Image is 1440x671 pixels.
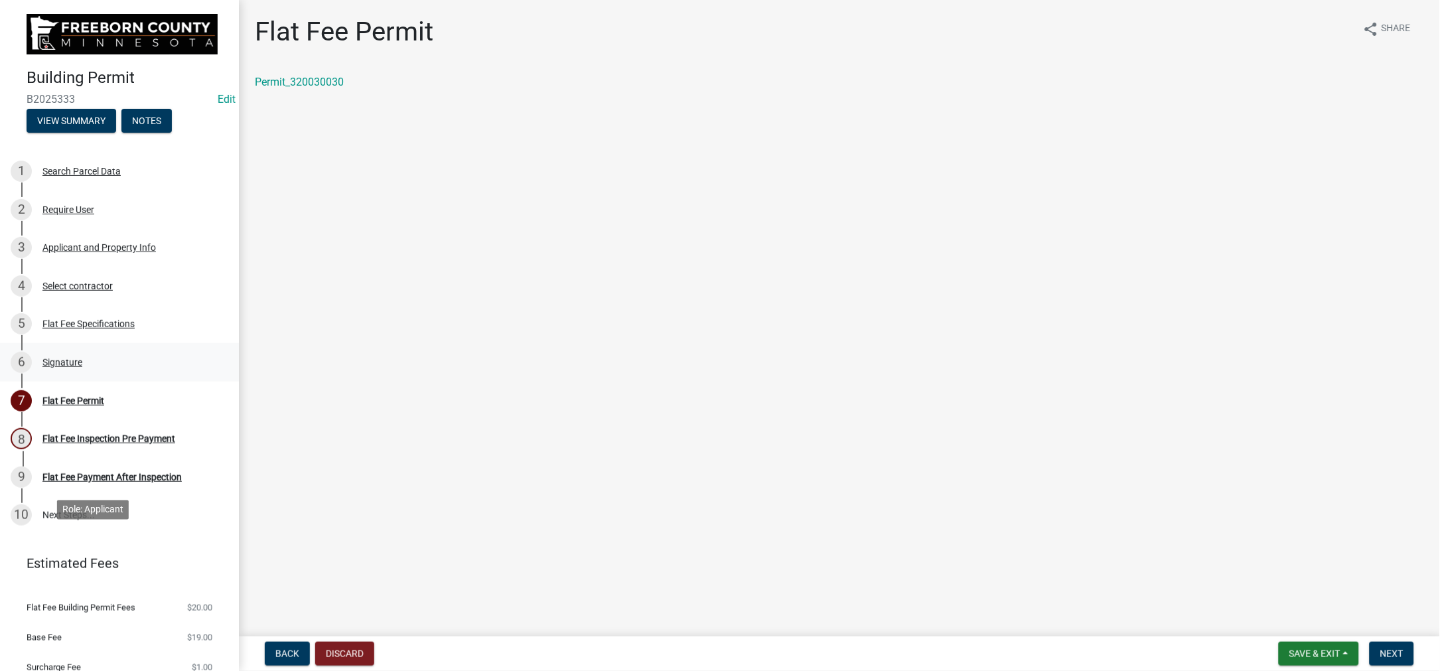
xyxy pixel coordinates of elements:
[121,109,172,133] button: Notes
[1370,642,1414,666] button: Next
[42,243,156,252] div: Applicant and Property Info
[27,109,116,133] button: View Summary
[42,167,121,176] div: Search Parcel Data
[42,396,104,406] div: Flat Fee Permit
[315,642,374,666] button: Discard
[42,281,113,291] div: Select contractor
[42,205,94,214] div: Require User
[27,116,116,127] wm-modal-confirm: Summary
[42,434,175,443] div: Flat Fee Inspection Pre Payment
[42,319,135,329] div: Flat Fee Specifications
[187,633,212,642] span: $19.00
[11,550,218,577] a: Estimated Fees
[275,648,299,659] span: Back
[1363,21,1379,37] i: share
[121,116,172,127] wm-modal-confirm: Notes
[11,467,32,488] div: 9
[1380,648,1404,659] span: Next
[27,68,228,88] h4: Building Permit
[11,390,32,411] div: 7
[1289,648,1340,659] span: Save & Exit
[57,500,129,519] div: Role: Applicant
[27,633,62,642] span: Base Fee
[11,161,32,182] div: 1
[11,352,32,373] div: 6
[42,358,82,367] div: Signature
[218,93,236,106] wm-modal-confirm: Edit Application Number
[265,642,310,666] button: Back
[11,428,32,449] div: 8
[27,93,212,106] span: B2025333
[255,16,433,48] h1: Flat Fee Permit
[11,504,32,526] div: 10
[27,603,135,612] span: Flat Fee Building Permit Fees
[11,199,32,220] div: 2
[11,313,32,335] div: 5
[218,93,236,106] a: Edit
[11,275,32,297] div: 4
[42,473,182,482] div: Flat Fee Payment After Inspection
[255,76,344,88] a: Permit_320030030
[1382,21,1411,37] span: Share
[187,603,212,612] span: $20.00
[11,237,32,258] div: 3
[27,14,218,54] img: Freeborn County, Minnesota
[1279,642,1359,666] button: Save & Exit
[1352,16,1421,42] button: shareShare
